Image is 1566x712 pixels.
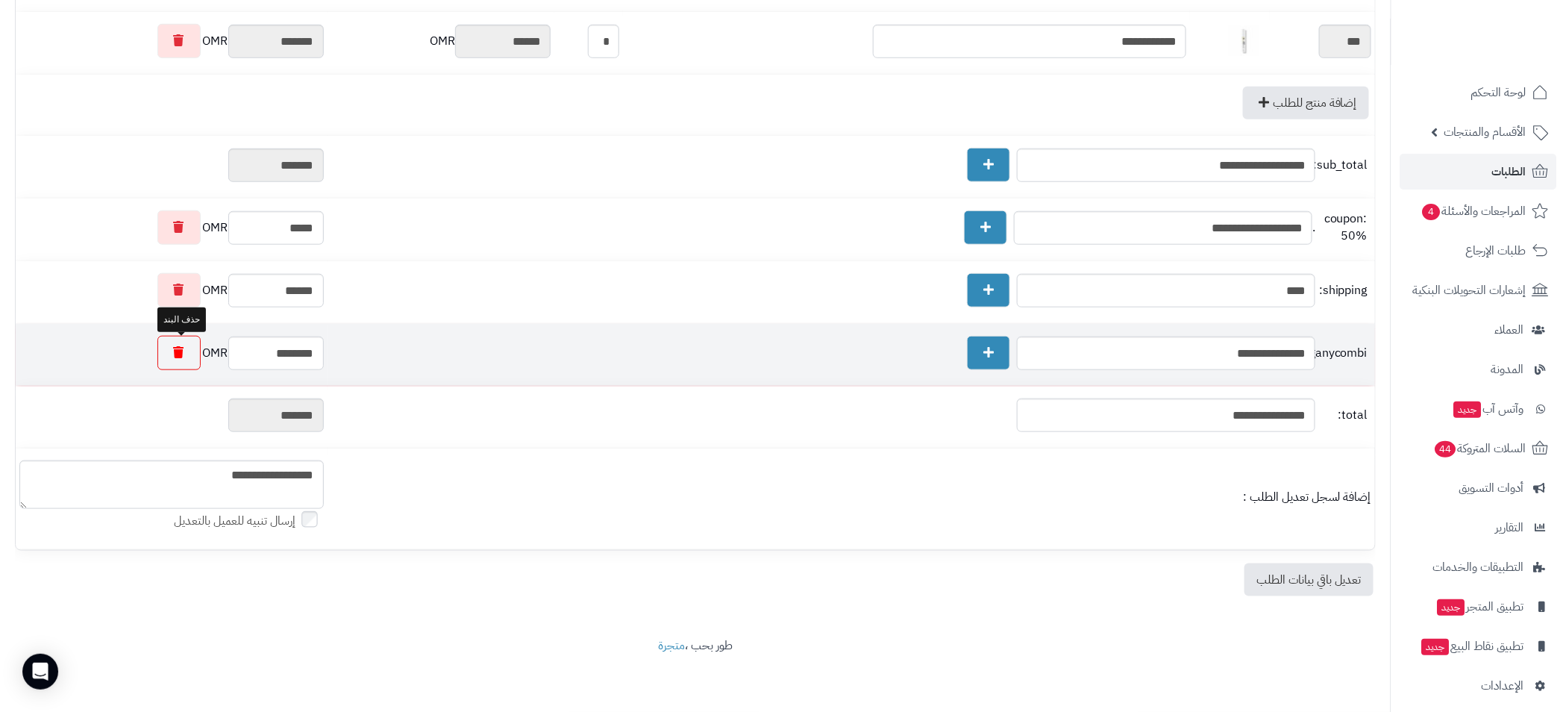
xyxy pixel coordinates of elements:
[1400,312,1557,348] a: العملاء
[1400,233,1557,269] a: طلبات الإرجاع
[1400,470,1557,506] a: أدوات التسويق
[1459,478,1524,499] span: أدوات التسويق
[1471,82,1526,103] span: لوحة التحكم
[1435,441,1456,458] span: 44
[1319,345,1368,362] span: bganycombi:
[1482,675,1524,696] span: الإعدادات
[1400,628,1557,664] a: تطبيق نقاط البيعجديد
[1454,402,1482,418] span: جديد
[331,210,1372,245] div: .
[1433,557,1524,578] span: التطبيقات والخدمات
[1466,240,1526,261] span: طلبات الإرجاع
[1492,161,1526,182] span: الطلبات
[1438,599,1465,616] span: جديد
[1491,359,1524,380] span: المدونة
[1319,157,1368,174] span: sub_total:
[1422,639,1450,655] span: جديد
[658,637,685,655] a: متجرة
[1319,210,1368,245] span: coupon: 50%
[1421,201,1526,222] span: المراجعات والأسئلة
[1496,517,1524,538] span: التقارير
[1400,75,1557,110] a: لوحة التحكم
[1229,26,1259,56] img: 1739580443-cm52d9fdg0ng001kl7cklf4mi_NANO_LASH-01-40x40.jpg
[1423,204,1441,220] span: 4
[19,273,324,307] div: OMR
[19,336,324,370] div: OMR
[1400,193,1557,229] a: المراجعات والأسئلة4
[1400,352,1557,387] a: المدونة
[1400,154,1557,190] a: الطلبات
[1421,636,1524,657] span: تطبيق نقاط البيع
[1319,282,1368,299] span: shipping:
[331,25,551,58] div: OMR
[1444,122,1526,143] span: الأقسام والمنتجات
[331,489,1372,506] div: إضافة لسجل تعديل الطلب :
[22,654,58,690] div: Open Intercom Messenger
[19,210,324,245] div: OMR
[1400,391,1557,427] a: وآتس آبجديد
[301,511,317,527] input: إرسال تنبيه للعميل بالتعديل
[1465,11,1552,43] img: logo-2.png
[1453,399,1524,419] span: وآتس آب
[1434,438,1526,459] span: السلات المتروكة
[1400,668,1557,704] a: الإعدادات
[1244,563,1374,596] a: تعديل باقي بيانات الطلب
[1400,549,1557,585] a: التطبيقات والخدمات
[174,513,324,530] label: إرسال تنبيه للعميل بالتعديل
[1400,589,1557,625] a: تطبيق المتجرجديد
[1495,319,1524,340] span: العملاء
[19,24,324,58] div: OMR
[157,307,206,332] div: حذف البند
[1400,431,1557,466] a: السلات المتروكة44
[1243,87,1369,119] a: إضافة منتج للطلب
[1400,510,1557,546] a: التقارير
[1400,272,1557,308] a: إشعارات التحويلات البنكية
[1436,596,1524,617] span: تطبيق المتجر
[1413,280,1526,301] span: إشعارات التحويلات البنكية
[1319,407,1368,424] span: total:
